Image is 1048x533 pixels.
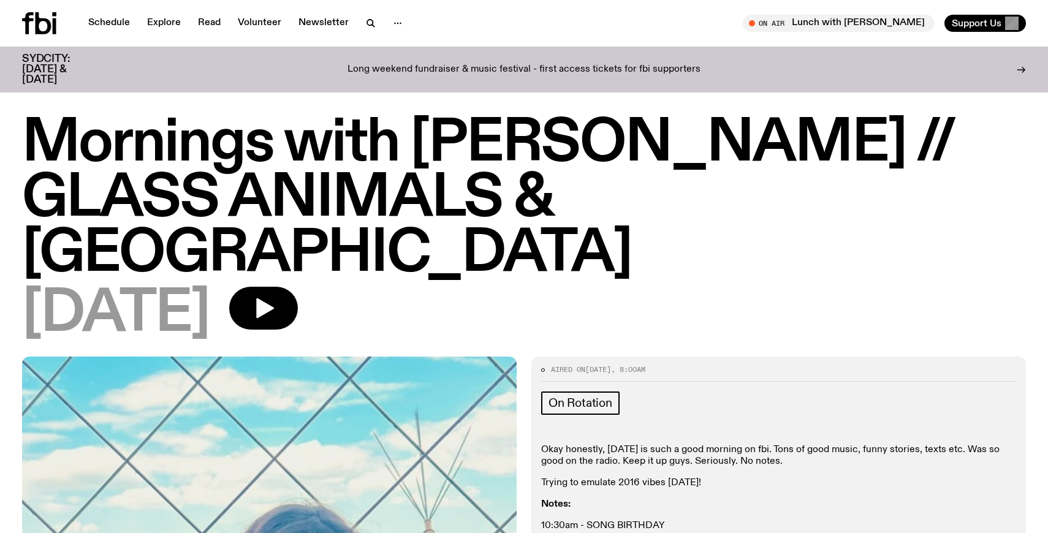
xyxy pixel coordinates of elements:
[22,54,101,85] h3: SYDCITY: [DATE] & [DATE]
[611,365,645,374] span: , 8:00am
[952,18,1001,29] span: Support Us
[541,391,620,415] a: On Rotation
[944,15,1026,32] button: Support Us
[81,15,137,32] a: Schedule
[291,15,356,32] a: Newsletter
[743,15,935,32] button: On AirLunch with [PERSON_NAME]
[191,15,228,32] a: Read
[347,64,701,75] p: Long weekend fundraiser & music festival - first access tickets for fbi supporters
[549,396,612,410] span: On Rotation
[22,287,210,342] span: [DATE]
[541,520,1016,532] p: 10:30am - SONG BIRTHDAY
[551,365,585,374] span: Aired on
[541,477,1016,489] p: Trying to emulate 2016 vibes [DATE]!
[140,15,188,32] a: Explore
[541,499,571,509] strong: Notes:
[230,15,289,32] a: Volunteer
[585,365,611,374] span: [DATE]
[541,444,1016,467] p: Okay honestly, [DATE] is such a good morning on fbi. Tons of good music, funny stories, texts etc...
[22,116,1026,282] h1: Mornings with [PERSON_NAME] // GLASS ANIMALS & [GEOGRAPHIC_DATA]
